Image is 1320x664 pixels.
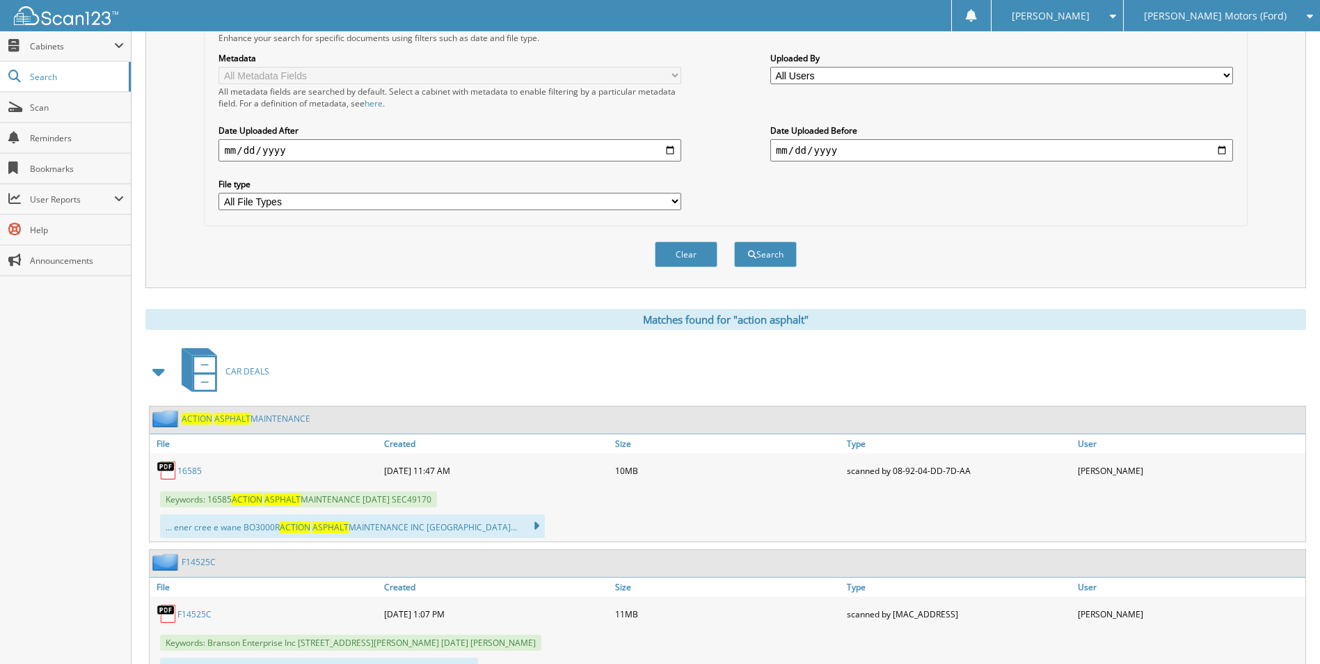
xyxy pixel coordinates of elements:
[232,493,262,505] span: ACTION
[1074,600,1305,628] div: [PERSON_NAME]
[1250,597,1320,664] iframe: Chat Widget
[30,193,114,205] span: User Reports
[30,40,114,52] span: Cabinets
[381,578,612,596] a: Created
[30,71,122,83] span: Search
[612,457,843,484] div: 10MB
[225,365,269,377] span: CAR DEALS
[30,132,124,144] span: Reminders
[30,224,124,236] span: Help
[218,178,681,190] label: File type
[770,52,1233,64] label: Uploaded By
[30,255,124,267] span: Announcements
[214,413,251,425] span: ASPHALT
[381,600,612,628] div: [DATE] 1:07 PM
[218,52,681,64] label: Metadata
[612,578,843,596] a: Size
[177,608,212,620] a: F14525C
[1012,12,1090,20] span: [PERSON_NAME]
[145,309,1306,330] div: Matches found for "action asphalt"
[843,578,1074,596] a: Type
[843,434,1074,453] a: Type
[218,139,681,161] input: start
[173,344,269,399] a: CAR DEALS
[182,556,216,568] a: F14525C
[770,139,1233,161] input: end
[1074,434,1305,453] a: User
[312,521,349,533] span: ASPHALT
[734,242,797,267] button: Search
[655,242,717,267] button: Clear
[160,635,541,651] span: Keywords: Branson Enterprise Inc [STREET_ADDRESS][PERSON_NAME] [DATE] [PERSON_NAME]
[182,413,310,425] a: ACTION ASPHALTMAINTENANCE
[843,457,1074,484] div: scanned by 08-92-04-DD-7D-AA
[30,102,124,113] span: Scan
[30,163,124,175] span: Bookmarks
[212,32,1239,44] div: Enhance your search for specific documents using filters such as date and file type.
[612,600,843,628] div: 11MB
[1144,12,1287,20] span: [PERSON_NAME] Motors (Ford)
[157,603,177,624] img: PDF.png
[381,434,612,453] a: Created
[150,578,381,596] a: File
[218,86,681,109] div: All metadata fields are searched by default. Select a cabinet with metadata to enable filtering b...
[14,6,118,25] img: scan123-logo-white.svg
[152,410,182,427] img: folder2.png
[280,521,310,533] span: ACTION
[218,125,681,136] label: Date Uploaded After
[612,434,843,453] a: Size
[1074,578,1305,596] a: User
[150,434,381,453] a: File
[160,491,437,507] span: Keywords: 16585 MAINTENANCE [DATE] SEC49170
[157,460,177,481] img: PDF.png
[365,97,383,109] a: here
[182,413,212,425] span: ACTION
[381,457,612,484] div: [DATE] 11:47 AM
[1074,457,1305,484] div: [PERSON_NAME]
[264,493,301,505] span: ASPHALT
[770,125,1233,136] label: Date Uploaded Before
[152,553,182,571] img: folder2.png
[843,600,1074,628] div: scanned by [MAC_ADDRESS]
[177,465,202,477] a: 16585
[160,514,545,538] div: ... ener cree e wane BO3000R MAINTENANCE INC [GEOGRAPHIC_DATA]...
